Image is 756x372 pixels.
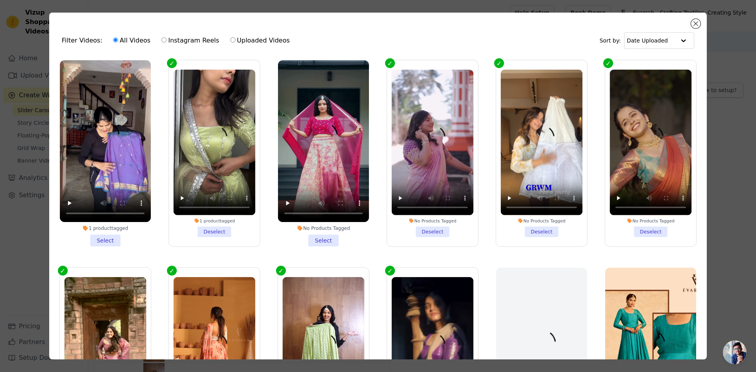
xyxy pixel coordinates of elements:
div: No Products Tagged [392,218,474,224]
label: Uploaded Videos [230,35,290,46]
div: Filter Videos: [62,31,294,50]
div: No Products Tagged [610,218,692,224]
label: All Videos [113,35,151,46]
div: Open chat [723,341,747,364]
button: Close modal [691,19,700,28]
div: 1 product tagged [173,218,255,224]
div: 1 product tagged [60,225,151,231]
label: Instagram Reels [161,35,219,46]
div: No Products Tagged [501,218,583,224]
div: Sort by: [600,32,695,49]
div: No Products Tagged [278,225,369,231]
